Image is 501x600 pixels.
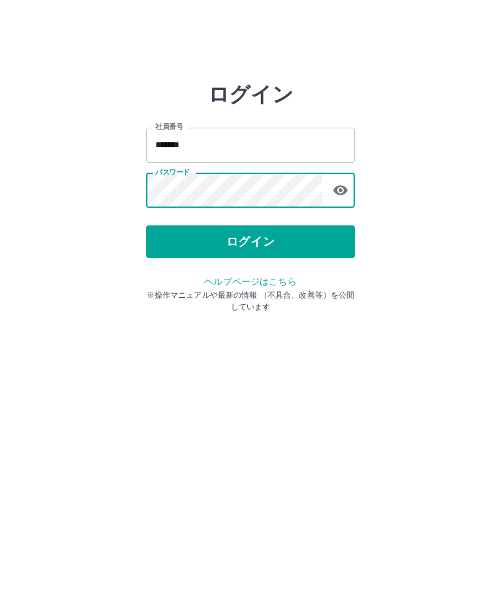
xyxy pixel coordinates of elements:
button: ログイン [146,225,355,258]
label: パスワード [155,167,190,177]
h2: ログイン [208,82,294,107]
a: ヘルプページはこちら [204,276,296,287]
label: 社員番号 [155,122,183,132]
p: ※操作マニュアルや最新の情報 （不具合、改善等）を公開しています [146,289,355,313]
